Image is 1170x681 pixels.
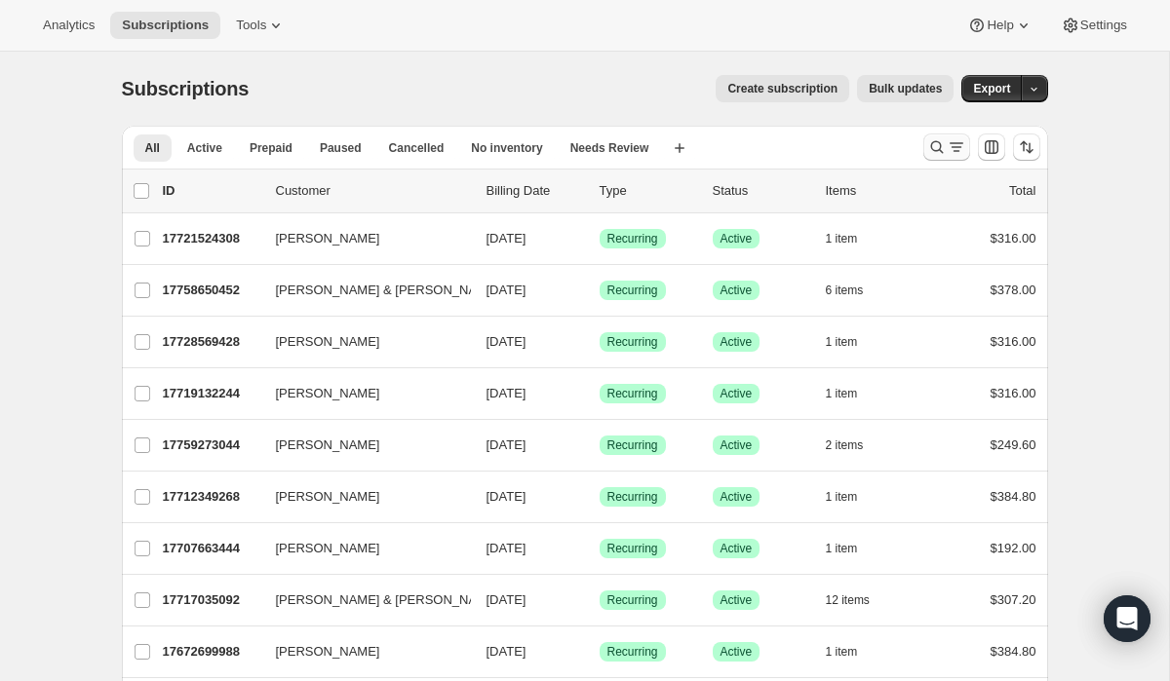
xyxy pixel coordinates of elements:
[276,332,380,352] span: [PERSON_NAME]
[955,12,1044,39] button: Help
[991,283,1036,297] span: $378.00
[721,644,753,660] span: Active
[264,481,459,512] button: [PERSON_NAME]
[264,326,459,358] button: [PERSON_NAME]
[264,378,459,409] button: [PERSON_NAME]
[607,334,658,350] span: Recurring
[826,386,858,401] span: 1 item
[163,332,260,352] p: 17728569428
[607,592,658,608] span: Recurring
[991,386,1036,400] span: $316.00
[276,181,471,201] p: Customer
[276,539,380,558] span: [PERSON_NAME]
[826,231,858,246] span: 1 item
[869,81,942,96] span: Bulk updates
[721,231,753,246] span: Active
[570,140,649,156] span: Needs Review
[826,489,858,505] span: 1 item
[163,487,260,507] p: 17712349268
[163,435,260,455] p: 17759273044
[713,181,810,201] p: Status
[471,140,542,156] span: No inventory
[721,541,753,556] span: Active
[389,140,445,156] span: Cancelled
[43,18,95,33] span: Analytics
[826,225,879,252] button: 1 item
[991,489,1036,504] span: $384.80
[721,386,753,401] span: Active
[163,590,260,610] p: 17717035092
[978,133,1005,161] button: Customize table column order and visibility
[721,489,753,505] span: Active
[721,283,753,298] span: Active
[721,592,753,608] span: Active
[607,541,658,556] span: Recurring
[163,483,1036,511] div: 17712349268[PERSON_NAME][DATE]SuccessRecurringSuccessActive1 item$384.80
[163,380,1036,407] div: 17719132244[PERSON_NAME][DATE]SuccessRecurringSuccessActive1 item$316.00
[163,281,260,300] p: 17758650452
[250,140,292,156] span: Prepaid
[487,283,526,297] span: [DATE]
[276,435,380,455] span: [PERSON_NAME]
[276,229,380,248] span: [PERSON_NAME]
[991,231,1036,246] span: $316.00
[826,334,858,350] span: 1 item
[826,592,870,608] span: 12 items
[961,75,1022,102] button: Export
[487,437,526,452] span: [DATE]
[826,586,891,614] button: 12 items
[716,75,849,102] button: Create subscription
[320,140,362,156] span: Paused
[163,229,260,248] p: 17721524308
[991,541,1036,555] span: $192.00
[721,334,753,350] span: Active
[487,334,526,349] span: [DATE]
[145,140,160,156] span: All
[607,386,658,401] span: Recurring
[163,642,260,662] p: 17672699988
[987,18,1013,33] span: Help
[163,638,1036,665] div: 17672699988[PERSON_NAME][DATE]SuccessRecurringSuccessActive1 item$384.80
[487,644,526,659] span: [DATE]
[276,642,380,662] span: [PERSON_NAME]
[923,133,970,161] button: Search and filter results
[826,483,879,511] button: 1 item
[276,281,500,300] span: [PERSON_NAME] & [PERSON_NAME]
[607,437,658,453] span: Recurring
[163,586,1036,614] div: 17717035092[PERSON_NAME] & [PERSON_NAME][DATE]SuccessRecurringSuccessActive12 items$307.20
[664,134,695,162] button: Create new view
[1013,133,1040,161] button: Sort the results
[487,386,526,400] span: [DATE]
[487,181,584,201] p: Billing Date
[1104,595,1150,642] div: Open Intercom Messenger
[826,437,864,453] span: 2 items
[487,592,526,607] span: [DATE]
[991,334,1036,349] span: $316.00
[163,328,1036,356] div: 17728569428[PERSON_NAME][DATE]SuccessRecurringSuccessActive1 item$316.00
[826,541,858,556] span: 1 item
[31,12,106,39] button: Analytics
[264,430,459,461] button: [PERSON_NAME]
[264,533,459,564] button: [PERSON_NAME]
[826,432,885,459] button: 2 items
[826,181,923,201] div: Items
[826,644,858,660] span: 1 item
[826,277,885,304] button: 6 items
[607,489,658,505] span: Recurring
[826,535,879,562] button: 1 item
[727,81,838,96] span: Create subscription
[264,636,459,667] button: [PERSON_NAME]
[607,644,658,660] span: Recurring
[122,78,250,99] span: Subscriptions
[163,539,260,558] p: 17707663444
[973,81,1010,96] span: Export
[110,12,220,39] button: Subscriptions
[1049,12,1139,39] button: Settings
[276,384,380,403] span: [PERSON_NAME]
[487,489,526,504] span: [DATE]
[991,592,1036,607] span: $307.20
[276,487,380,507] span: [PERSON_NAME]
[826,638,879,665] button: 1 item
[163,225,1036,252] div: 17721524308[PERSON_NAME][DATE]SuccessRecurringSuccessActive1 item$316.00
[826,380,879,407] button: 1 item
